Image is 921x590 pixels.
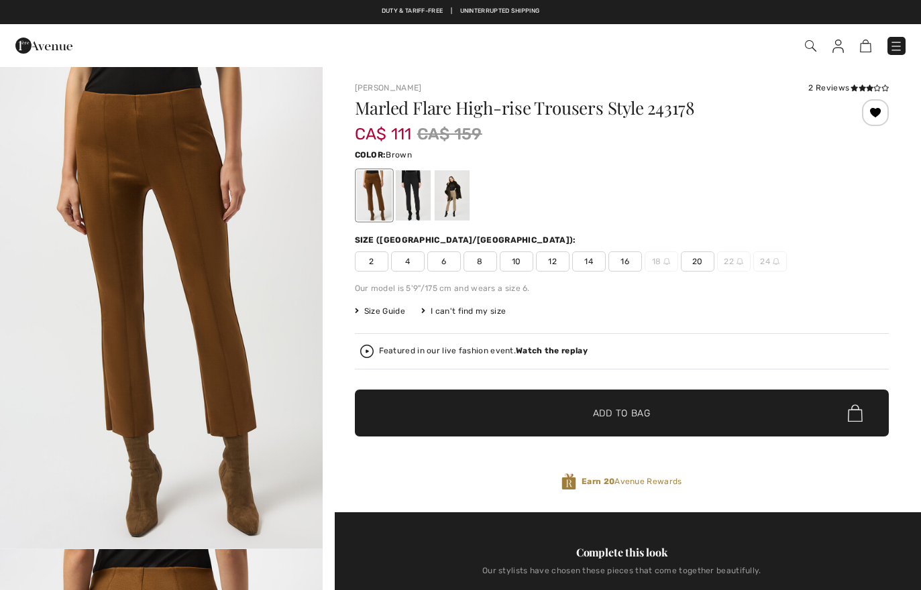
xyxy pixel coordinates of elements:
[355,566,889,586] div: Our stylists have chosen these pieces that come together beautifully.
[805,40,816,52] img: Search
[355,390,889,436] button: Add to Bag
[500,251,533,272] span: 10
[434,170,469,221] div: Java
[582,477,614,486] strong: Earn 20
[391,251,425,272] span: 4
[379,347,588,355] div: Featured in our live fashion event.
[386,150,412,160] span: Brown
[355,111,412,143] span: CA$ 111
[848,404,863,422] img: Bag.svg
[421,305,506,317] div: I can't find my size
[536,251,570,272] span: 12
[753,251,787,272] span: 24
[355,251,388,272] span: 2
[417,122,482,146] span: CA$ 159
[808,82,889,94] div: 2 Reviews
[355,305,405,317] span: Size Guide
[860,40,871,52] img: Shopping Bag
[427,251,461,272] span: 6
[608,251,642,272] span: 16
[572,251,606,272] span: 14
[395,170,430,221] div: Black
[355,99,800,117] h1: Marled Flare High-rise Trousers Style 243178
[663,258,670,265] img: ring-m.svg
[561,473,576,491] img: Avenue Rewards
[355,234,579,246] div: Size ([GEOGRAPHIC_DATA]/[GEOGRAPHIC_DATA]):
[355,83,422,93] a: [PERSON_NAME]
[681,251,714,272] span: 20
[593,406,651,420] span: Add to Bag
[582,475,682,487] span: Avenue Rewards
[355,150,386,160] span: Color:
[889,40,903,53] img: Menu
[15,38,72,51] a: 1ère Avenue
[645,251,678,272] span: 18
[773,258,779,265] img: ring-m.svg
[360,345,374,358] img: Watch the replay
[355,544,889,560] div: Complete this look
[464,251,497,272] span: 8
[737,258,743,265] img: ring-m.svg
[516,346,588,355] strong: Watch the replay
[832,40,844,53] img: My Info
[15,32,72,59] img: 1ère Avenue
[717,251,751,272] span: 22
[355,282,889,294] div: Our model is 5'9"/175 cm and wears a size 6.
[356,170,391,221] div: Brown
